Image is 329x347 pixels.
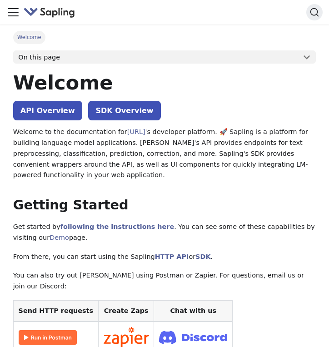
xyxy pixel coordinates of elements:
button: Toggle navigation bar [6,5,20,19]
p: You can also try out [PERSON_NAME] using Postman or Zapier. For questions, email us or join our D... [13,270,316,292]
a: API Overview [13,101,82,120]
img: Sapling.ai [24,6,75,19]
p: Get started by . You can see some of these capabilities by visiting our page. [13,222,316,243]
a: SDK Overview [88,101,160,120]
a: Demo [50,234,69,241]
th: Create Zaps [98,300,154,322]
nav: Breadcrumbs [13,31,316,44]
a: following the instructions here [60,223,174,230]
h2: Getting Started [13,197,316,213]
th: Send HTTP requests [13,300,98,322]
p: Welcome to the documentation for 's developer platform. 🚀 Sapling is a platform for building lang... [13,127,316,181]
a: HTTP API [155,253,189,260]
button: On this page [13,50,316,64]
p: From there, you can start using the Sapling or . [13,252,316,263]
a: SDK [195,253,210,260]
th: Chat with us [154,300,233,322]
img: Run in Postman [19,330,77,345]
h1: Welcome [13,70,316,95]
img: Join Discord [159,328,227,347]
span: Welcome [13,31,45,44]
a: [URL] [127,128,145,135]
a: Sapling.ai [24,6,79,19]
button: Search (Command+K) [306,4,323,20]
